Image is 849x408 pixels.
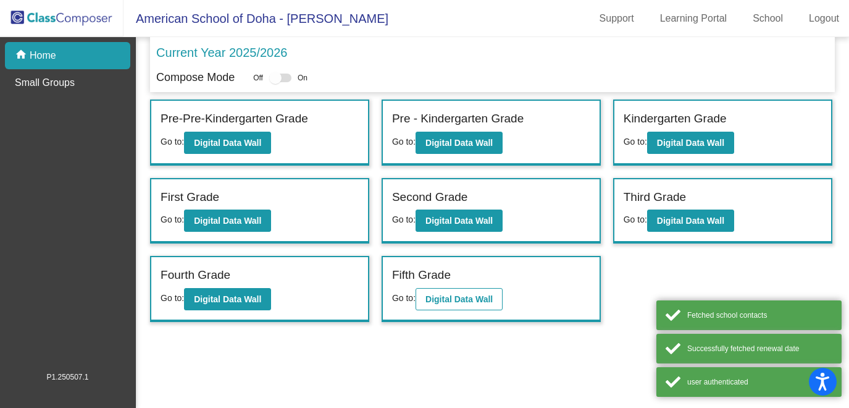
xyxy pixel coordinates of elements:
[624,189,686,206] label: Third Grade
[392,110,524,128] label: Pre - Kindergarten Grade
[657,138,724,148] b: Digital Data Wall
[687,343,832,354] div: Successfully fetched renewal date
[650,9,737,28] a: Learning Portal
[687,376,832,388] div: user authenticated
[416,210,503,232] button: Digital Data Wall
[425,216,493,226] b: Digital Data Wall
[161,293,184,303] span: Go to:
[161,215,184,224] span: Go to:
[194,294,261,304] b: Digital Data Wall
[298,72,307,83] span: On
[624,215,647,224] span: Go to:
[687,310,832,321] div: Fetched school contacts
[30,48,56,63] p: Home
[416,132,503,154] button: Digital Data Wall
[647,132,734,154] button: Digital Data Wall
[161,266,230,284] label: Fourth Grade
[184,132,271,154] button: Digital Data Wall
[425,138,493,148] b: Digital Data Wall
[15,48,30,63] mat-icon: home
[194,216,261,226] b: Digital Data Wall
[416,288,503,310] button: Digital Data Wall
[161,137,184,147] span: Go to:
[253,72,263,83] span: Off
[590,9,644,28] a: Support
[156,43,287,62] p: Current Year 2025/2026
[392,293,416,303] span: Go to:
[392,189,468,206] label: Second Grade
[156,69,235,86] p: Compose Mode
[392,215,416,224] span: Go to:
[184,288,271,310] button: Digital Data Wall
[194,138,261,148] b: Digital Data Wall
[123,9,388,28] span: American School of Doha - [PERSON_NAME]
[624,110,727,128] label: Kindergarten Grade
[799,9,849,28] a: Logout
[392,266,451,284] label: Fifth Grade
[392,137,416,147] span: Go to:
[624,137,647,147] span: Go to:
[161,110,308,128] label: Pre-Pre-Kindergarten Grade
[184,210,271,232] button: Digital Data Wall
[743,9,793,28] a: School
[425,294,493,304] b: Digital Data Wall
[657,216,724,226] b: Digital Data Wall
[161,189,219,206] label: First Grade
[15,75,75,90] p: Small Groups
[647,210,734,232] button: Digital Data Wall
